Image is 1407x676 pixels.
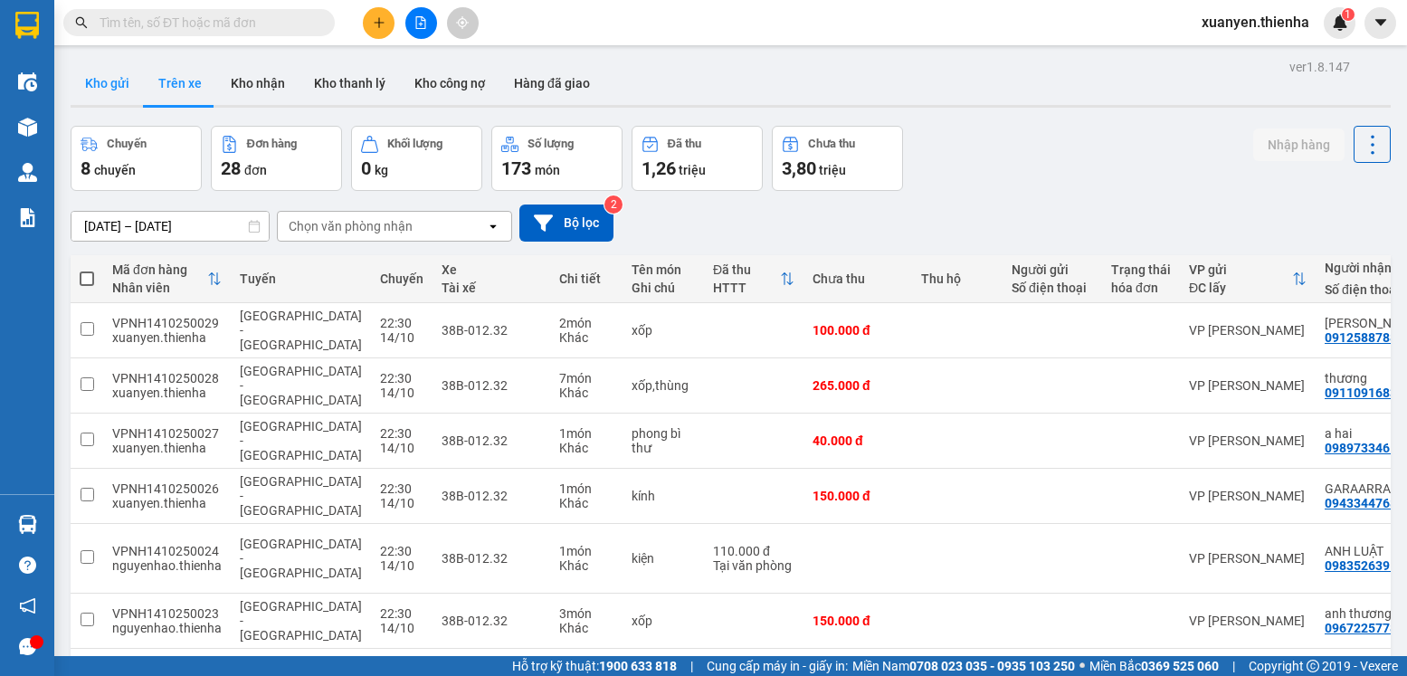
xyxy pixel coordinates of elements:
span: 8 [81,157,90,179]
div: Trạng thái [1111,262,1171,277]
div: 14/10 [380,330,423,345]
span: Cung cấp máy in - giấy in: [707,656,848,676]
span: file-add [414,16,427,29]
span: aim [456,16,469,29]
div: 2 món [559,316,613,330]
div: HTTT [713,281,780,295]
div: 22:30 [380,316,423,330]
div: 3 món [559,606,613,621]
img: solution-icon [18,208,37,227]
div: VPNH1410250024 [112,544,222,558]
div: Khác [559,330,613,345]
div: 100.000 đ [813,323,903,338]
button: aim [447,7,479,39]
span: [GEOGRAPHIC_DATA] - [GEOGRAPHIC_DATA] [240,419,362,462]
img: warehouse-icon [18,118,37,137]
div: 0911091683 [1325,386,1397,400]
button: Đã thu1,26 triệu [632,126,763,191]
div: 0983526391 [1325,558,1397,573]
div: 0912588788 [1325,330,1397,345]
div: 14/10 [380,558,423,573]
div: xuanyen.thienha [112,496,222,510]
span: [GEOGRAPHIC_DATA] - [GEOGRAPHIC_DATA] [240,474,362,518]
div: 38B-012.32 [442,433,541,448]
strong: 0708 023 035 - 0935 103 250 [909,659,1075,673]
span: triệu [679,163,706,177]
div: Đơn hàng [247,138,297,150]
div: kính [632,489,695,503]
div: ver 1.8.147 [1289,57,1350,77]
div: nguyenhao.thienha [112,621,222,635]
div: VP [PERSON_NAME] [1189,489,1307,503]
div: VP [PERSON_NAME] [1189,433,1307,448]
div: hóa đơn [1111,281,1171,295]
button: Đơn hàng28đơn [211,126,342,191]
div: VPNH1410250023 [112,606,222,621]
div: 40.000 đ [813,433,903,448]
img: icon-new-feature [1332,14,1348,31]
div: Chi tiết [559,271,613,286]
input: Tìm tên, số ĐT hoặc mã đơn [100,13,313,33]
div: 22:30 [380,544,423,558]
div: Khác [559,496,613,510]
div: 110.000 đ [713,544,794,558]
button: Trên xe [144,62,216,105]
span: xuanyen.thienha [1187,11,1324,33]
input: Select a date range. [71,212,269,241]
span: Miền Bắc [1089,656,1219,676]
div: 38B-012.32 [442,551,541,566]
div: phong bì thư [632,426,695,455]
span: 28 [221,157,241,179]
button: Nhập hàng [1253,129,1345,161]
div: xốp [632,323,695,338]
div: 1 món [559,481,613,496]
div: VPNH1410250027 [112,426,222,441]
div: Tuyến [240,271,362,286]
th: Toggle SortBy [1180,255,1316,303]
span: [GEOGRAPHIC_DATA] - [GEOGRAPHIC_DATA] [240,599,362,643]
div: Tại văn phòng [713,558,794,573]
button: Kho công nợ [400,62,499,105]
div: xuanyen.thienha [112,441,222,455]
div: 38B-012.32 [442,614,541,628]
div: 0943344768 [1325,496,1397,510]
button: Kho nhận [216,62,299,105]
div: 38B-012.32 [442,323,541,338]
div: Chuyến [380,271,423,286]
img: logo.jpg [23,23,113,113]
div: 0967225778 [1325,621,1397,635]
li: Hotline: 0981127575, 0981347575, 19009067 [169,67,756,90]
span: | [1232,656,1235,676]
div: 14/10 [380,386,423,400]
div: VP [PERSON_NAME] [1189,323,1307,338]
div: VPNH1410250028 [112,371,222,386]
span: triệu [819,163,846,177]
div: xốp [632,614,695,628]
button: file-add [405,7,437,39]
img: warehouse-icon [18,515,37,534]
div: 22:30 [380,426,423,441]
span: 3,80 [782,157,816,179]
div: Đã thu [713,262,780,277]
button: Bộ lọc [519,205,613,242]
div: kiện [632,551,695,566]
div: Chưa thu [813,271,903,286]
div: VP gửi [1189,262,1292,277]
span: chuyến [94,163,136,177]
button: Kho thanh lý [299,62,400,105]
button: Hàng đã giao [499,62,604,105]
sup: 1 [1342,8,1355,21]
div: Người gửi [1012,262,1093,277]
div: Mã đơn hàng [112,262,207,277]
span: search [75,16,88,29]
span: | [690,656,693,676]
button: plus [363,7,395,39]
span: 0 [361,157,371,179]
b: GỬI : VP [PERSON_NAME] [23,131,314,161]
div: 14/10 [380,441,423,455]
div: Thu hộ [921,271,993,286]
div: Khác [559,558,613,573]
div: VP [PERSON_NAME] [1189,378,1307,393]
div: Chuyến [107,138,147,150]
div: 150.000 đ [813,489,903,503]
